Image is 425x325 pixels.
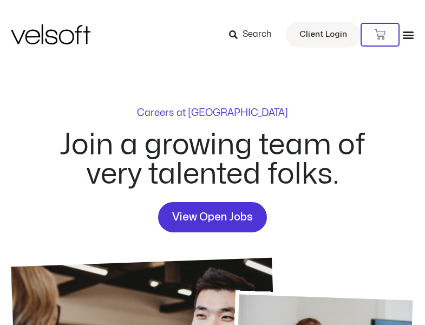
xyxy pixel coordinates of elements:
[47,131,378,189] h2: Join a growing team of very talented folks.
[158,202,267,232] a: View Open Jobs
[299,28,347,42] span: Client Login
[243,28,272,42] span: Search
[229,25,279,44] a: Search
[286,22,361,48] a: Client Login
[402,29,414,41] div: Menu Toggle
[11,24,90,44] img: Velsoft Training Materials
[137,108,288,118] p: Careers at [GEOGRAPHIC_DATA]
[172,209,253,226] span: View Open Jobs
